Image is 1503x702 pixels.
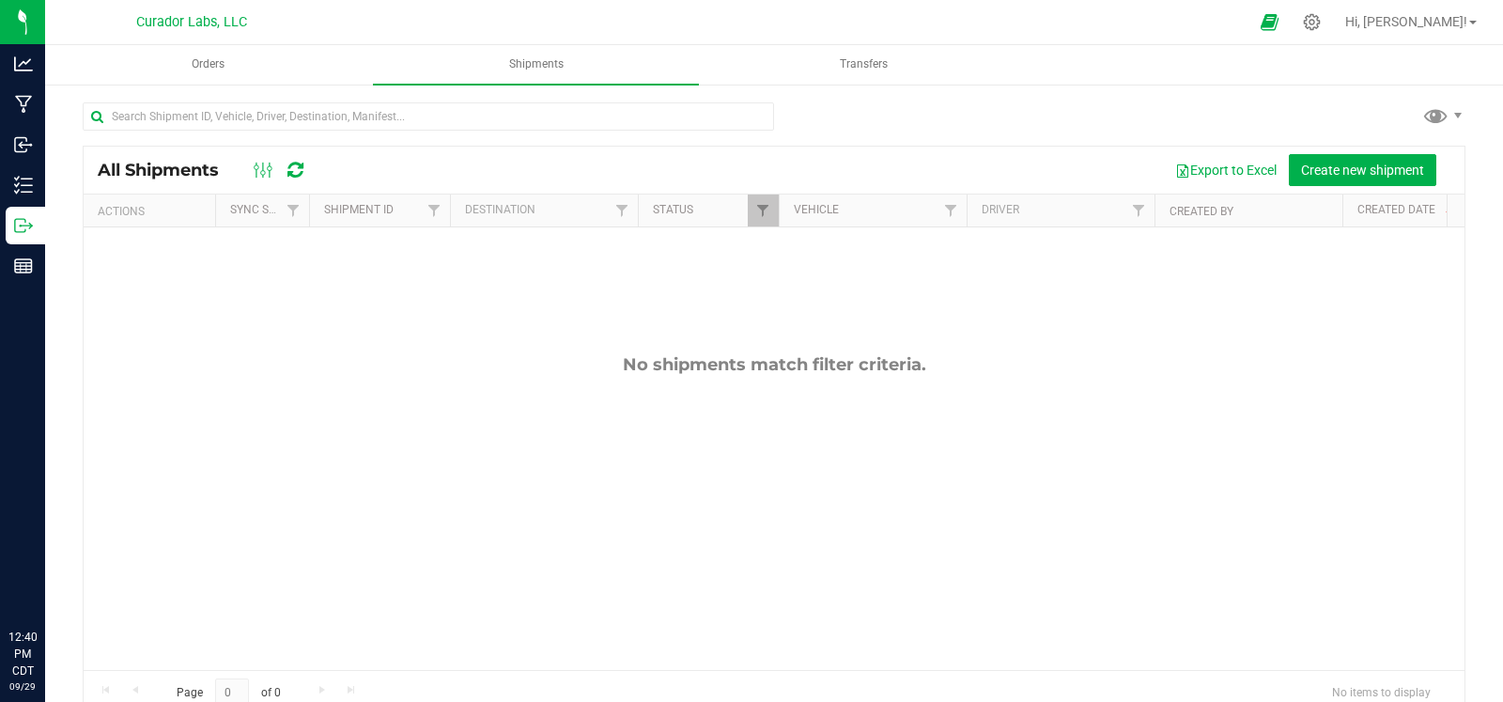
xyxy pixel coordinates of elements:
[166,56,250,72] span: Orders
[14,95,33,114] inline-svg: Manufacturing
[484,56,589,72] span: Shipments
[1170,205,1233,218] a: Created By
[967,195,1154,227] th: Driver
[14,55,33,73] inline-svg: Analytics
[1248,4,1291,40] span: Open Ecommerce Menu
[98,205,208,218] div: Actions
[1301,163,1424,178] span: Create new shipment
[84,354,1464,375] div: No shipments match filter criteria.
[14,216,33,235] inline-svg: Outbound
[83,102,774,131] input: Search Shipment ID, Vehicle, Driver, Destination, Manifest...
[324,203,394,216] a: Shipment ID
[14,176,33,195] inline-svg: Inventory
[14,135,33,154] inline-svg: Inbound
[1163,154,1289,186] button: Export to Excel
[419,195,450,226] a: Filter
[45,45,371,85] a: Orders
[1345,14,1467,29] span: Hi, [PERSON_NAME]!
[278,195,309,226] a: Filter
[814,56,913,72] span: Transfers
[1123,195,1154,226] a: Filter
[450,195,638,227] th: Destination
[794,203,839,216] a: Vehicle
[607,195,638,226] a: Filter
[8,629,37,679] p: 12:40 PM CDT
[748,195,779,226] a: Filter
[136,14,247,30] span: Curador Labs, LLC
[19,552,75,608] iframe: Resource center
[653,203,693,216] a: Status
[98,160,238,180] span: All Shipments
[230,203,302,216] a: Sync Status
[14,257,33,275] inline-svg: Reports
[1357,203,1457,216] a: Created Date
[936,195,967,226] a: Filter
[1289,154,1436,186] button: Create new shipment
[8,679,37,694] p: 09/29
[701,45,1027,85] a: Transfers
[373,45,699,85] a: Shipments
[1300,13,1324,31] div: Manage settings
